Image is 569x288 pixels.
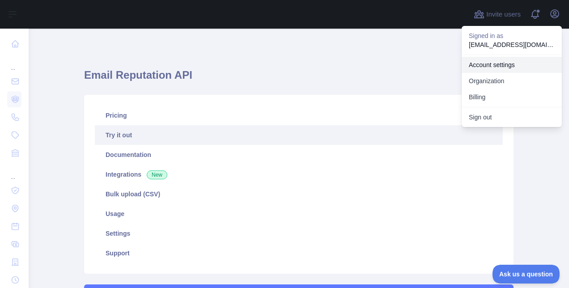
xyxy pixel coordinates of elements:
[95,224,503,243] a: Settings
[493,265,560,284] iframe: Toggle Customer Support
[462,89,562,105] button: Billing
[95,125,503,145] a: Try it out
[7,163,21,181] div: ...
[95,106,503,125] a: Pricing
[462,109,562,125] button: Sign out
[95,204,503,224] a: Usage
[469,31,555,40] p: Signed in as
[469,40,555,49] p: [EMAIL_ADDRESS][DOMAIN_NAME]
[95,243,503,263] a: Support
[486,9,521,20] span: Invite users
[462,73,562,89] a: Organization
[147,170,167,179] span: New
[95,184,503,204] a: Bulk upload (CSV)
[7,54,21,72] div: ...
[95,145,503,165] a: Documentation
[462,57,562,73] a: Account settings
[84,68,514,89] h1: Email Reputation API
[472,7,522,21] button: Invite users
[95,165,503,184] a: Integrations New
